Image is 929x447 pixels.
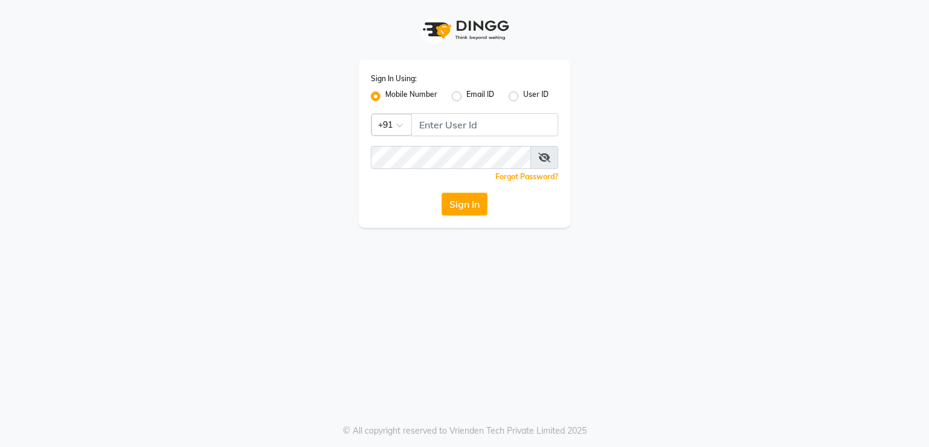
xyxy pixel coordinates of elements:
[523,89,549,104] label: User ID
[466,89,494,104] label: Email ID
[371,73,417,84] label: Sign In Using:
[442,193,487,216] button: Sign In
[411,113,558,136] input: Username
[495,172,558,181] a: Forgot Password?
[371,146,531,169] input: Username
[416,12,513,48] img: logo1.svg
[385,89,437,104] label: Mobile Number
